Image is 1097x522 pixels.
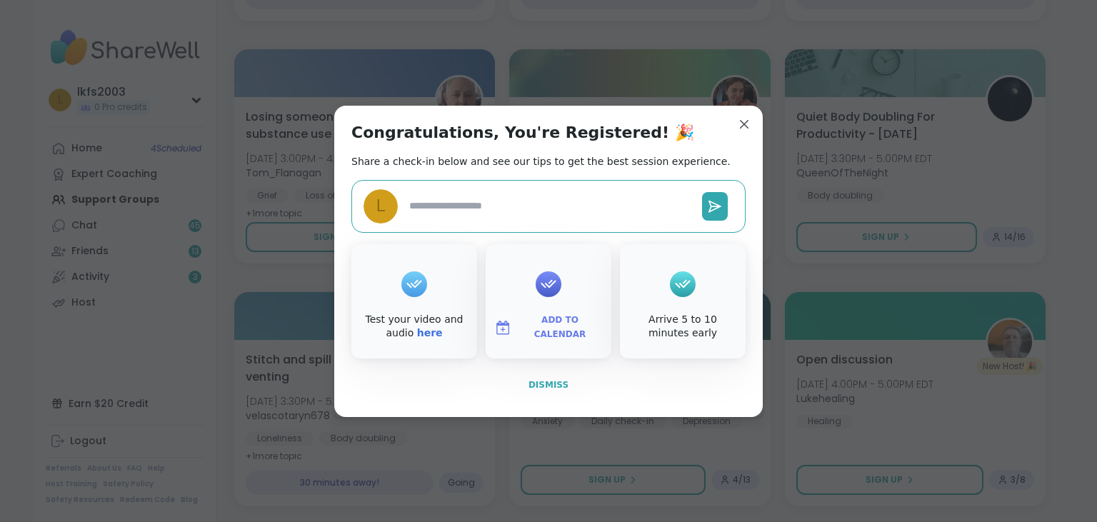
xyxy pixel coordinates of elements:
div: Arrive 5 to 10 minutes early [623,313,743,341]
h1: Congratulations, You're Registered! 🎉 [351,123,694,143]
span: l [376,194,386,219]
button: Add to Calendar [489,313,608,343]
button: Dismiss [351,370,746,400]
div: Test your video and audio [354,313,474,341]
a: here [417,327,443,338]
h2: Share a check-in below and see our tips to get the best session experience. [351,154,731,169]
img: ShareWell Logomark [494,319,511,336]
span: Dismiss [529,380,568,390]
span: Add to Calendar [517,313,603,341]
